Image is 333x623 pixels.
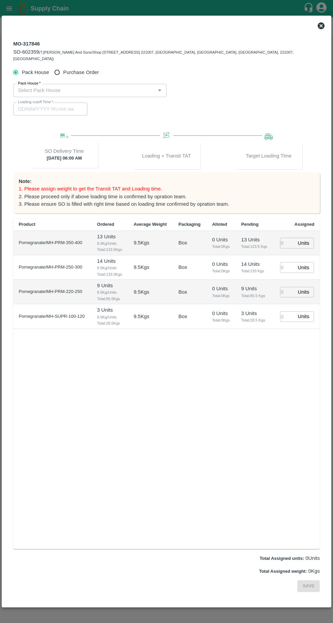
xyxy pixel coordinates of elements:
p: 0 Units [212,260,230,268]
span: Total: 0 Kgs [212,243,230,250]
div: MO-317846 [13,39,313,62]
span: Total: 133 Kgs [241,268,268,274]
p: 3 Units [97,306,123,314]
img: Loading [264,132,273,140]
span: 9.5 Kg/Units [97,289,123,295]
p: SO Delivery Time [45,147,84,155]
p: 9.5 Kgs [134,239,149,246]
p: 9.5 Kgs [134,263,149,271]
p: 14 Units [241,260,268,268]
p: 0 Kgs [259,567,320,575]
p: Units [298,239,309,247]
input: 0 [280,287,295,297]
p: 13 Units [97,233,123,240]
b: Assigned [295,222,315,227]
span: Total: 28.5 Kgs [97,320,123,326]
b: Product [19,222,35,227]
p: 14 Units [97,257,123,265]
span: Purchase Order [63,69,99,76]
p: 0 Units [212,285,230,292]
span: Total: 123.5 Kgs [97,246,123,253]
div: [DATE] 06:00 AM [31,141,98,168]
span: 9.5 Kg/Units [97,265,123,271]
span: Total: 85.5 Kgs [97,296,123,302]
input: 0 [280,262,295,273]
b: Packaging [178,222,200,227]
input: Select Pack House [15,86,153,95]
td: Pomegranate/MH-PRM-220-250 [13,280,92,304]
p: 3. Please ensure SO is filled with right time based on loading time confirmed by opration team. [19,200,314,208]
p: 0 Units [212,236,230,243]
p: Units [298,288,309,296]
label: Total Assigned units: [260,556,304,561]
b: Average Weight [134,222,167,227]
p: Box [178,239,187,246]
img: Transit [162,132,171,140]
input: Choose date [13,103,83,115]
td: Pomegranate/MH-SUPR-100-120 [13,304,92,329]
p: Loading + Transit TAT [142,152,191,160]
p: 13 Units [241,236,268,243]
input: 0 [280,238,295,248]
label: Loading cutoff Time [18,99,53,105]
p: 1. Please assign weight to get the Transit TAT and Loading time. [19,185,314,193]
b: Ordered [97,222,115,227]
p: Box [178,288,187,296]
input: 0 [280,311,295,322]
label: Total Assigned weight: [259,569,307,574]
p: 3 Units [241,310,268,317]
td: Pomegranate/MH-PRM-250-300 [13,255,92,280]
p: 9 Units [241,285,268,292]
span: Total: 133.0 Kgs [97,271,123,277]
p: Units [298,313,309,320]
span: 9.5 Kg/Units [97,314,123,320]
p: 9.5 Kgs [134,288,149,296]
p: Box [178,313,187,320]
span: Total: 0 Kgs [212,317,230,323]
div: (T.[PERSON_NAME] And Sons/Shop [STREET_ADDRESS] 221007, [GEOGRAPHIC_DATA], [GEOGRAPHIC_DATA], [GE... [13,48,313,62]
span: Total: 0 Kgs [212,293,230,299]
p: Box [178,263,187,271]
span: Pack House [22,69,49,76]
p: 0 Units [260,554,320,562]
td: Pomegranate/MH-PRM-350-400 [13,231,92,255]
b: Pending [241,222,259,227]
p: Units [298,264,309,271]
p: 2. Please proceed only if above loading time is confirmed by opration team. [19,193,314,200]
p: 9.5 Kgs [134,313,149,320]
span: Total: 0 Kgs [212,268,230,274]
span: Total: 123.5 Kgs [241,243,268,250]
span: SO-602359 [13,49,39,55]
span: Total: 85.5 Kgs [241,293,268,299]
label: Pack House [18,81,41,86]
button: Open [155,86,164,95]
p: 0 Units [212,310,230,317]
img: Delivery [60,133,69,139]
b: Alloted [212,222,227,227]
p: 9 Units [97,282,123,289]
p: Target Loading Time [246,152,292,160]
span: 9.5 Kg/Units [97,240,123,246]
span: Total: 28.5 Kgs [241,317,268,323]
b: Note: [19,179,32,184]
